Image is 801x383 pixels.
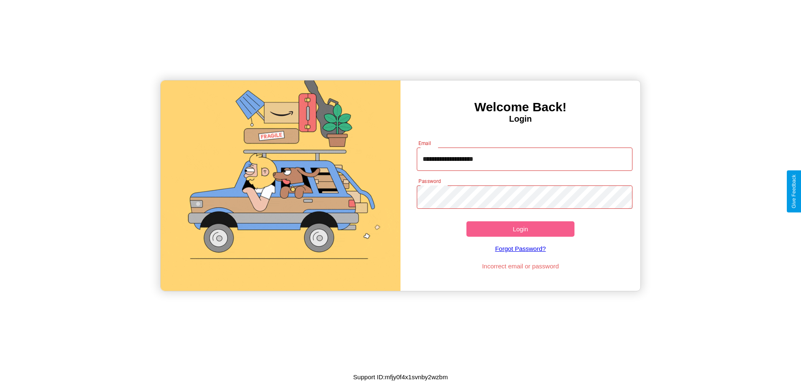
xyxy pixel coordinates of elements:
p: Incorrect email or password [413,260,629,272]
h3: Welcome Back! [400,100,640,114]
p: Support ID: mfjy0f4x1svnby2wzbm [353,371,448,383]
button: Login [466,221,574,237]
label: Email [418,140,431,147]
a: Forgot Password? [413,237,629,260]
label: Password [418,178,441,185]
img: gif [161,80,400,291]
h4: Login [400,114,640,124]
div: Give Feedback [791,175,797,208]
